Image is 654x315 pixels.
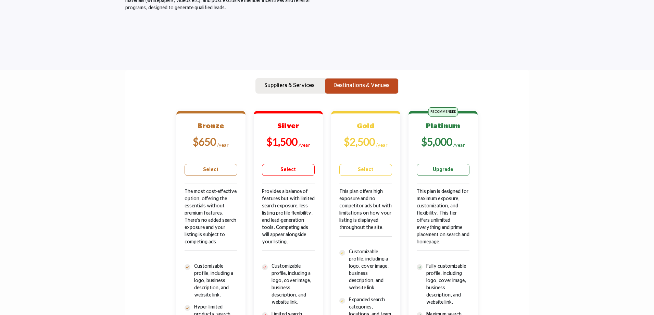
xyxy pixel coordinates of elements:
p: Customizable profile, including a logo, cover image, business description, and website link. [272,263,315,306]
sub: /year [453,142,465,148]
b: $650 [193,135,216,148]
p: Fully customizable profile, including logo, cover image, business description, and website link. [426,263,469,306]
p: Suppliers & Services [264,81,315,89]
span: RECOMMENDED [428,107,458,117]
button: Destinations & Venues [325,78,399,94]
div: Provides a balance of features but with limited search exposure, less listing profile flexibility... [262,188,315,263]
b: Gold [357,122,374,130]
div: This plan is designed for maximum exposure, customization, and flexibility. This tier offers unli... [417,188,469,263]
p: Customizable profile, including a logo, business description, and website link. [194,263,237,299]
b: $5,000 [421,135,452,148]
a: Select [262,164,315,176]
a: Upgrade [417,164,469,176]
b: $1,500 [266,135,298,148]
button: Suppliers & Services [255,78,324,94]
p: Destinations & Venues [334,81,390,89]
p: Customizable profile, including a logo, cover image, business description, and website link. [349,249,392,292]
b: $2,500 [344,135,375,148]
sub: /year [299,142,311,148]
sub: /year [376,142,388,148]
div: The most cost-effective option, offering the essentials without premium features. There’s no adde... [185,188,237,263]
div: This plan offers high exposure and no competitor ads but with limitations on how your listing is ... [339,188,392,249]
sub: /year [217,142,229,148]
a: Select [185,164,237,176]
b: Silver [277,122,299,130]
b: Platinum [426,122,460,130]
a: Select [339,164,392,176]
b: Bronze [198,122,224,130]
